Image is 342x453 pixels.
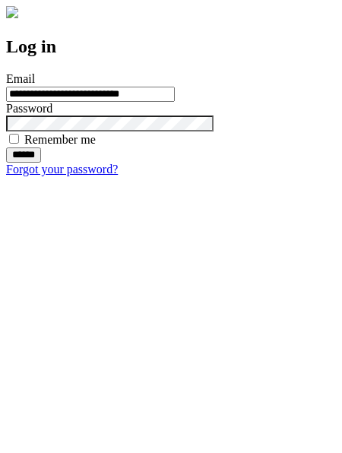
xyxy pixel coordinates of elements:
label: Email [6,72,35,85]
h2: Log in [6,36,336,57]
a: Forgot your password? [6,163,118,176]
label: Remember me [24,133,96,146]
label: Password [6,102,52,115]
img: logo-4e3dc11c47720685a147b03b5a06dd966a58ff35d612b21f08c02c0306f2b779.png [6,6,18,18]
